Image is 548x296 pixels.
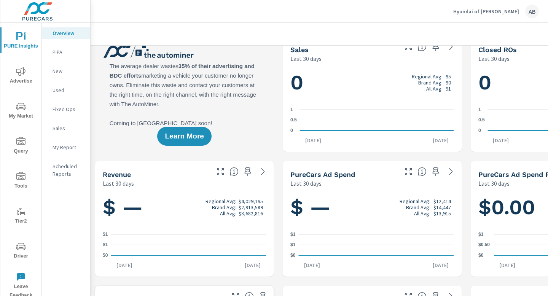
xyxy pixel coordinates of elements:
[430,41,442,53] span: Save this to your personalized report
[53,29,84,37] p: Overview
[418,80,443,86] p: Brand Avg:
[53,105,84,113] p: Fixed Ops
[103,170,131,178] h5: Revenue
[402,41,414,53] button: Make Fullscreen
[446,73,451,80] p: 95
[53,86,84,94] p: Used
[478,128,481,133] text: 0
[300,137,327,144] p: [DATE]
[239,210,263,216] p: $3,682,816
[42,123,90,134] div: Sales
[478,54,510,63] p: Last 30 days
[290,232,296,237] text: $1
[103,179,134,188] p: Last 30 days
[487,137,514,144] p: [DATE]
[478,179,510,188] p: Last 30 days
[3,172,39,191] span: Tools
[417,167,427,176] span: Total cost of media for all PureCars channels for the selected dealership group over the selected...
[220,210,236,216] p: All Avg:
[157,127,211,146] button: Learn More
[402,166,414,178] button: Make Fullscreen
[53,48,84,56] p: PIPA
[42,142,90,153] div: My Report
[478,232,484,237] text: $1
[3,67,39,86] span: Advertise
[290,118,297,123] text: 0.5
[42,65,90,77] div: New
[427,261,454,269] p: [DATE]
[229,167,239,176] span: Total sales revenue over the selected date range. [Source: This data is sourced from the dealer’s...
[446,86,451,92] p: 91
[103,253,108,258] text: $0
[433,198,451,204] p: $12,414
[478,118,485,123] text: 0.5
[3,32,39,51] span: PURE Insights
[53,67,84,75] p: New
[242,166,254,178] span: Save this to your personalized report
[417,42,427,51] span: Number of vehicles sold by the dealership over the selected date range. [Source: This data is sou...
[426,86,443,92] p: All Avg:
[414,210,430,216] p: All Avg:
[165,133,204,140] span: Learn More
[406,204,430,210] p: Brand Avg:
[239,198,263,204] p: $4,029,195
[299,261,325,269] p: [DATE]
[290,194,454,220] h1: $ —
[427,137,454,144] p: [DATE]
[239,204,263,210] p: $2,913,589
[53,162,84,178] p: Scheduled Reports
[103,232,108,237] text: $1
[445,166,457,178] a: See more details in report
[478,242,490,248] text: $0.50
[42,84,90,96] div: Used
[478,46,517,54] h5: Closed ROs
[412,73,443,80] p: Regional Avg:
[257,166,269,178] a: See more details in report
[494,261,521,269] p: [DATE]
[446,80,451,86] p: 90
[478,107,481,112] text: 1
[290,70,454,95] h1: 0
[3,207,39,226] span: Tier2
[290,253,296,258] text: $0
[3,242,39,261] span: Driver
[103,242,108,248] text: $1
[239,261,266,269] p: [DATE]
[400,198,430,204] p: Regional Avg:
[290,128,293,133] text: 0
[290,54,322,63] p: Last 30 days
[42,161,90,180] div: Scheduled Reports
[290,179,322,188] p: Last 30 days
[42,46,90,58] div: PIPA
[445,41,457,53] a: See more details in report
[478,253,484,258] text: $0
[525,5,539,18] div: AB
[430,166,442,178] span: Save this to your personalized report
[42,103,90,115] div: Fixed Ops
[433,204,451,210] p: $14,447
[290,242,296,248] text: $1
[103,194,266,220] h1: $ —
[53,143,84,151] p: My Report
[3,137,39,156] span: Query
[42,27,90,39] div: Overview
[53,124,84,132] p: Sales
[453,8,519,15] p: Hyundai of [PERSON_NAME]
[212,204,236,210] p: Brand Avg:
[205,198,236,204] p: Regional Avg:
[290,170,355,178] h5: PureCars Ad Spend
[3,102,39,121] span: My Market
[290,46,309,54] h5: Sales
[111,261,138,269] p: [DATE]
[433,210,451,216] p: $13,915
[290,107,293,112] text: 1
